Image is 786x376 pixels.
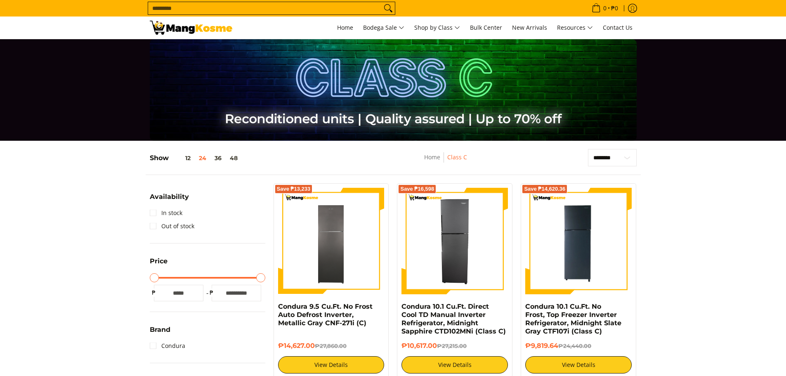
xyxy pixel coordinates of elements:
[524,187,565,192] span: Save ₱14,620.36
[150,194,189,200] span: Availability
[150,154,242,162] h5: Show
[470,24,502,31] span: Bulk Center
[150,194,189,206] summary: Open
[603,24,633,31] span: Contact Us
[401,342,508,350] h6: ₱10,617.00
[447,153,467,161] a: Class C
[150,258,168,265] span: Price
[278,303,373,327] a: Condura 9.5 Cu.Ft. No Frost Auto Defrost Inverter, Metallic Gray CNF-271i (C)
[226,155,242,161] button: 48
[400,187,434,192] span: Save ₱16,598
[210,155,226,161] button: 36
[277,187,311,192] span: Save ₱13,233
[150,339,185,352] a: Condura
[401,356,508,374] a: View Details
[278,188,385,294] img: Condura 9.5 Cu.Ft. No Frost Auto Defrost Inverter, Metallic Gray CNF-271i (C)
[195,155,210,161] button: 24
[150,206,182,220] a: In stock
[150,258,168,271] summary: Open
[278,356,385,374] a: View Details
[401,303,506,335] a: Condura 10.1 Cu.Ft. Direct Cool TD Manual Inverter Refrigerator, Midnight Sapphire CTD102MNi (Cla...
[525,188,632,294] img: Condura 10.1 Cu.Ft. No Frost, Top Freezer Inverter Refrigerator, Midnight Slate Gray CTF107i (Cla...
[169,155,195,161] button: 12
[150,21,232,35] img: Class C Home &amp; Business Appliances: Up to 70% Off l Mang Kosme
[401,188,508,294] img: Condura 10.1 Cu.Ft. Direct Cool TD Manual Inverter Refrigerator, Midnight Sapphire CTD102MNi (Cla...
[610,5,619,11] span: ₱0
[414,23,460,33] span: Shop by Class
[525,356,632,374] a: View Details
[278,342,385,350] h6: ₱14,627.00
[558,343,591,349] del: ₱24,440.00
[373,152,518,171] nav: Breadcrumbs
[602,5,608,11] span: 0
[315,343,347,349] del: ₱27,860.00
[599,17,637,39] a: Contact Us
[241,17,637,39] nav: Main Menu
[508,17,551,39] a: New Arrivals
[410,17,464,39] a: Shop by Class
[525,342,632,350] h6: ₱9,819.64
[557,23,593,33] span: Resources
[333,17,357,39] a: Home
[150,289,158,297] span: ₱
[424,153,440,161] a: Home
[150,220,194,233] a: Out of stock
[525,303,621,335] a: Condura 10.1 Cu.Ft. No Frost, Top Freezer Inverter Refrigerator, Midnight Slate Gray CTF107i (Cla...
[150,326,170,339] summary: Open
[512,24,547,31] span: New Arrivals
[363,23,404,33] span: Bodega Sale
[150,326,170,333] span: Brand
[208,289,216,297] span: ₱
[589,4,621,13] span: •
[553,17,597,39] a: Resources
[382,2,395,14] button: Search
[437,343,467,349] del: ₱27,215.00
[466,17,506,39] a: Bulk Center
[337,24,353,31] span: Home
[359,17,408,39] a: Bodega Sale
